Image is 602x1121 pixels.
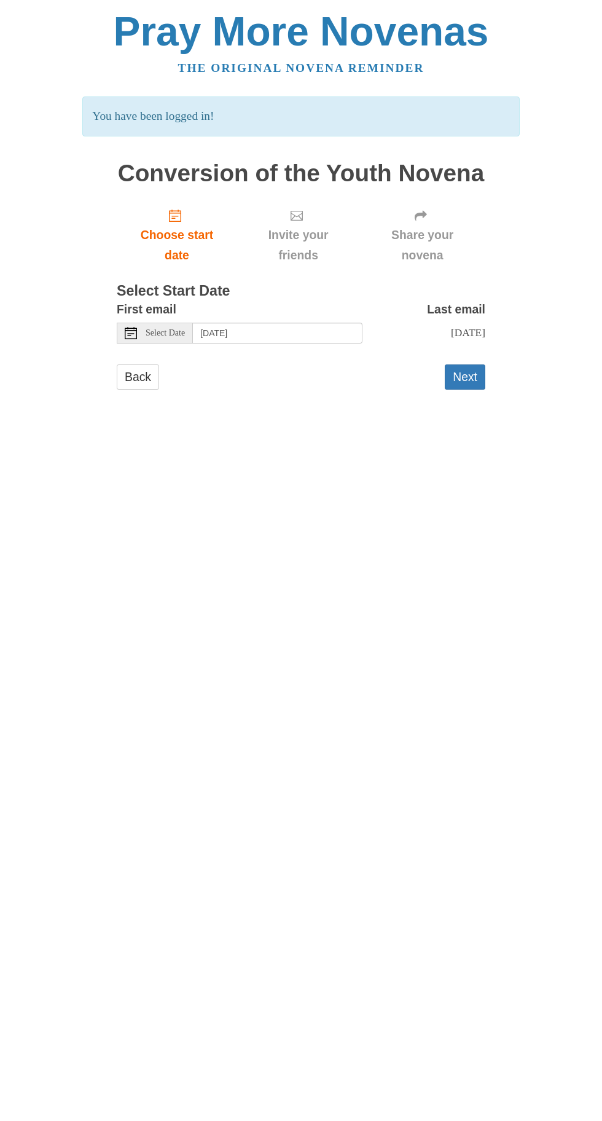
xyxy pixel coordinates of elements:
[249,225,347,265] span: Invite your friends
[146,329,185,337] span: Select Date
[117,283,485,299] h3: Select Start Date
[82,96,519,136] p: You have been logged in!
[237,199,359,272] div: Click "Next" to confirm your start date first.
[359,199,485,272] div: Click "Next" to confirm your start date first.
[117,160,485,187] h1: Conversion of the Youth Novena
[372,225,473,265] span: Share your novena
[117,299,176,320] label: First email
[129,225,225,265] span: Choose start date
[427,299,485,320] label: Last email
[445,364,485,390] button: Next
[451,326,485,339] span: [DATE]
[117,364,159,390] a: Back
[178,61,424,74] a: The original novena reminder
[114,9,489,54] a: Pray More Novenas
[117,199,237,272] a: Choose start date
